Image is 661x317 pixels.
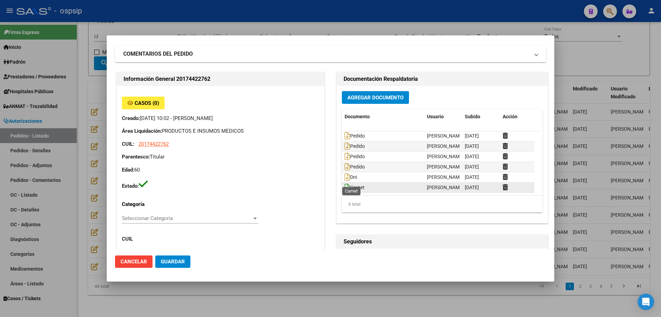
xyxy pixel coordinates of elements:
[122,114,319,122] p: [DATE] 10:02 - [PERSON_NAME]
[427,154,464,159] span: [PERSON_NAME]
[122,166,319,174] p: 60
[503,114,517,119] span: Acción
[345,164,365,170] span: Pedido
[424,109,462,124] datatable-header-cell: Usuario
[345,143,365,149] span: Pedido
[465,143,479,149] span: [DATE]
[122,153,319,161] p: Titular
[465,133,479,139] span: [DATE]
[462,109,500,124] datatable-header-cell: Subido
[465,174,479,180] span: [DATE]
[344,238,541,246] h2: Seguidores
[345,185,365,190] span: Carnet
[427,174,464,180] span: [PERSON_NAME]
[342,91,409,104] button: Agregar Documento
[347,95,403,101] span: Agregar Documento
[155,255,190,268] button: Guardar
[427,114,444,119] span: Usuario
[465,114,480,119] span: Subido
[120,259,147,265] span: Cancelar
[138,141,169,147] span: 20174422762
[345,133,365,139] span: Pedido
[122,154,150,160] strong: Parentesco:
[115,255,153,268] button: Cancelar
[345,114,370,119] span: Documento
[465,185,479,190] span: [DATE]
[342,109,424,124] datatable-header-cell: Documento
[122,115,140,121] strong: Creado:
[122,167,134,173] strong: Edad:
[427,164,464,170] span: [PERSON_NAME]
[122,215,252,221] span: Seleccionar Categoría
[122,128,162,134] strong: Área Liquidación:
[344,75,541,83] h2: Documentación Respaldatoria
[427,185,464,190] span: [PERSON_NAME]
[345,154,365,159] span: Pedido
[122,127,319,135] p: PRODUCTOS E INSUMOS MEDICOS
[465,164,479,170] span: [DATE]
[123,50,193,58] strong: COMENTARIOS DEL PEDIDO
[342,196,543,213] div: 6 total
[124,75,317,83] h2: Información General 20174422762
[122,183,139,189] strong: Estado:
[122,200,181,208] p: Categoría
[427,133,464,139] span: [PERSON_NAME]
[465,154,479,159] span: [DATE]
[427,143,464,149] span: [PERSON_NAME]
[135,100,159,106] span: Casos (0)
[115,46,546,62] mat-expansion-panel-header: COMENTARIOS DEL PEDIDO
[122,141,134,147] strong: CUIL:
[345,174,357,180] span: Dni
[122,235,181,243] p: CUIL
[122,97,165,109] button: Casos (0)
[638,294,654,310] div: Open Intercom Messenger
[161,259,185,265] span: Guardar
[500,109,534,124] datatable-header-cell: Acción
